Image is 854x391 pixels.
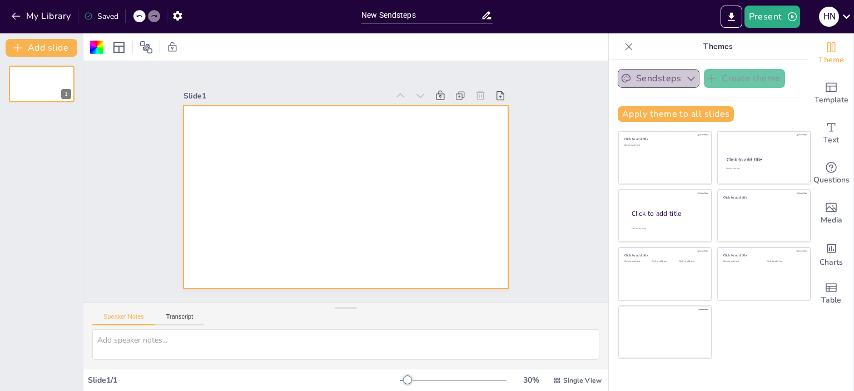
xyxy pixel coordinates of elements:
button: My Library [8,7,76,25]
div: Slide 1 [192,74,398,106]
span: Questions [813,174,850,186]
div: Add images, graphics, shapes or video [809,194,853,234]
button: Present [744,6,800,28]
div: Layout [110,38,128,56]
span: Single View [563,376,602,385]
div: Click to add text [723,260,758,263]
span: Theme [818,54,844,66]
span: Position [140,41,153,54]
div: Saved [84,11,118,22]
span: Text [823,134,839,146]
button: Speaker Notes [92,313,155,325]
div: Click to add text [726,167,800,170]
input: Insert title [361,7,481,23]
div: Add ready made slides [809,73,853,113]
div: Click to add text [652,260,677,263]
span: Charts [820,256,843,269]
div: Click to add text [624,260,649,263]
div: Click to add title [723,253,803,258]
div: Click to add text [679,260,704,263]
div: Slide 1 / 1 [88,375,400,385]
div: 1 [9,66,75,102]
div: Click to add text [767,260,802,263]
div: Click to add text [624,144,704,147]
div: Get real-time input from your audience [809,154,853,194]
button: Create theme [704,69,785,88]
span: Template [815,94,848,106]
div: H N [819,7,839,27]
button: Apply theme to all slides [618,106,734,122]
span: Media [821,214,842,226]
div: Click to add title [727,156,801,163]
div: Click to add title [723,195,803,199]
div: Change the overall theme [809,33,853,73]
div: Add charts and graphs [809,234,853,274]
button: H N [819,6,839,28]
div: Add text boxes [809,113,853,154]
div: Click to add body [632,227,702,230]
div: Click to add title [632,209,703,219]
button: Transcript [155,313,205,325]
div: 30 % [518,375,544,385]
span: Table [821,294,841,306]
div: Click to add title [624,253,704,258]
div: Add a table [809,274,853,314]
div: 1 [61,89,71,99]
button: Export to PowerPoint [721,6,742,28]
div: Click to add title [624,137,704,141]
button: Add slide [6,39,77,57]
button: Sendsteps [618,69,699,88]
p: Themes [638,33,798,60]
